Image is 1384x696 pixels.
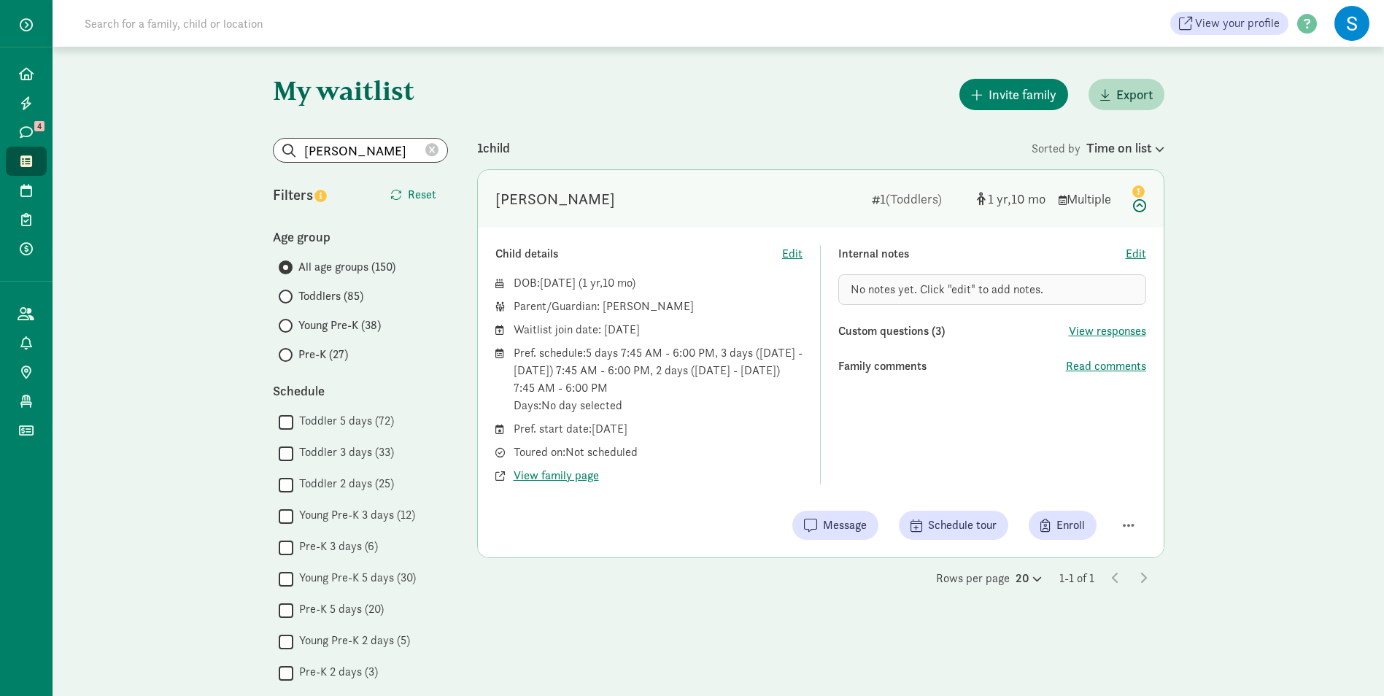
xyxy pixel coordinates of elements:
[1089,79,1164,110] button: Export
[477,570,1164,587] div: Rows per page 1-1 of 1
[1126,245,1146,263] button: Edit
[298,258,395,276] span: All age groups (150)
[273,227,448,247] div: Age group
[603,275,632,290] span: 10
[273,184,360,206] div: Filters
[838,322,1069,340] div: Custom questions (3)
[1116,85,1153,104] span: Export
[293,444,394,461] label: Toddler 3 days (33)
[514,467,599,484] button: View family page
[293,506,415,524] label: Young Pre-K 3 days (12)
[1195,15,1280,32] span: View your profile
[838,245,1126,263] div: Internal notes
[1170,12,1288,35] a: View your profile
[823,517,867,534] span: Message
[274,139,447,162] input: Search list...
[298,287,363,305] span: Toddlers (85)
[1086,138,1164,158] div: Time on list
[408,186,436,204] span: Reset
[1059,189,1117,209] div: Multiple
[6,117,47,147] a: 4
[1016,570,1042,587] div: 20
[293,569,416,587] label: Young Pre-K 5 days (30)
[582,275,603,290] span: 1
[298,317,381,334] span: Young Pre-K (38)
[851,282,1043,297] span: No notes yet. Click "edit" to add notes.
[989,85,1056,104] span: Invite family
[959,79,1068,110] button: Invite family
[1069,322,1146,340] button: View responses
[293,632,410,649] label: Young Pre-K 2 days (5)
[514,321,803,339] div: Waitlist join date: [DATE]
[899,511,1008,540] button: Schedule tour
[293,600,384,618] label: Pre-K 5 days (20)
[988,190,1011,207] span: 1
[1029,511,1097,540] button: Enroll
[886,190,942,207] span: (Toddlers)
[514,274,803,292] div: DOB: ( )
[928,517,997,534] span: Schedule tour
[1032,138,1164,158] div: Sorted by
[293,412,394,430] label: Toddler 5 days (72)
[514,420,803,438] div: Pref. start date: [DATE]
[477,138,1032,158] div: 1 child
[1311,626,1384,696] iframe: Chat Widget
[792,511,878,540] button: Message
[1011,190,1045,207] span: 10
[273,381,448,401] div: Schedule
[540,275,576,290] span: [DATE]
[495,245,783,263] div: Child details
[872,189,965,209] div: 1
[838,357,1066,375] div: Family comments
[977,189,1047,209] div: [object Object]
[293,538,378,555] label: Pre-K 3 days (6)
[514,444,803,461] div: Toured on: Not scheduled
[34,121,45,131] span: 4
[1066,357,1146,375] button: Read comments
[293,475,394,492] label: Toddler 2 days (25)
[273,76,448,105] h1: My waitlist
[293,663,378,681] label: Pre-K 2 days (3)
[379,180,448,209] button: Reset
[76,9,485,38] input: Search for a family, child or location
[782,245,803,263] button: Edit
[1056,517,1085,534] span: Enroll
[514,344,803,414] div: Pref. schedule: 5 days 7:45 AM - 6:00 PM, 3 days ([DATE] - [DATE]) 7:45 AM - 6:00 PM, 2 days ([DA...
[495,187,615,211] div: Jules Clark
[514,298,803,315] div: Parent/Guardian: [PERSON_NAME]
[298,346,348,363] span: Pre-K (27)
